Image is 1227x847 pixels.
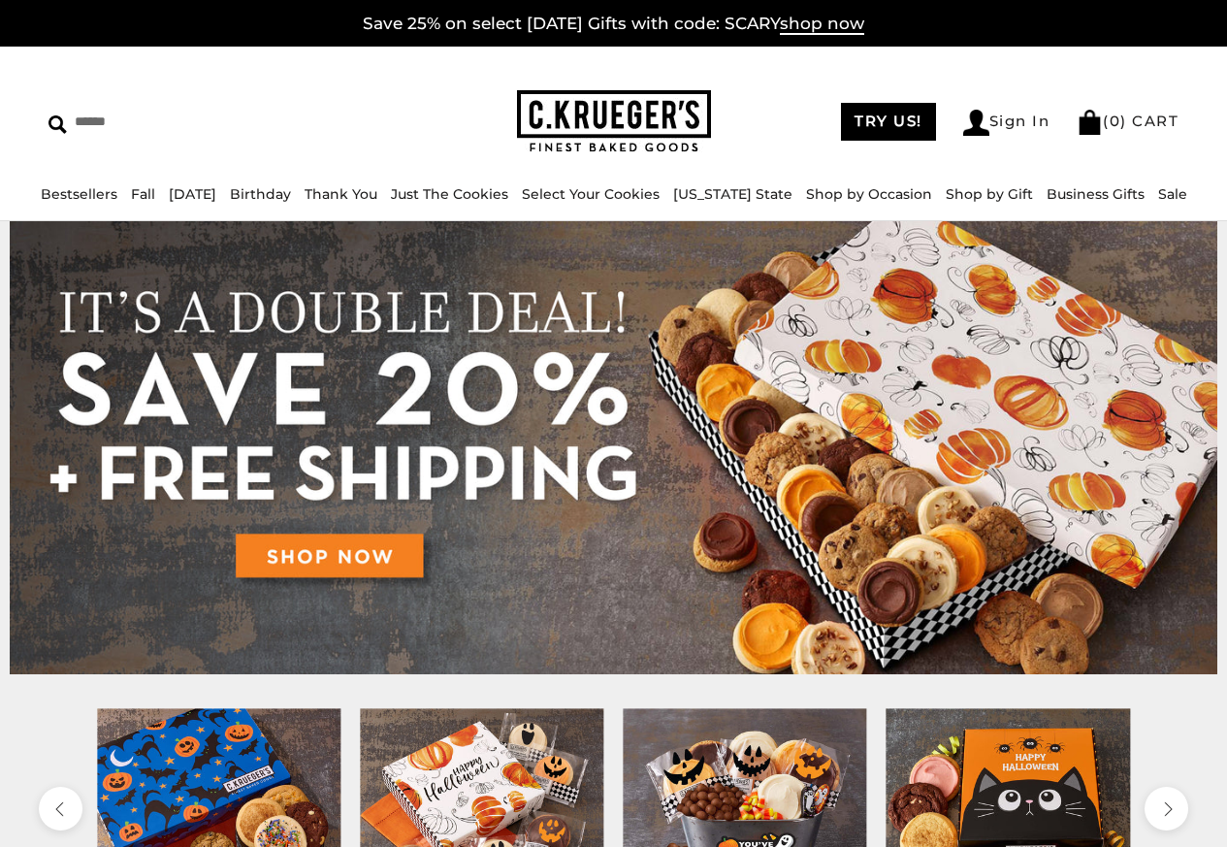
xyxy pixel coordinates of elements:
a: TRY US! [841,103,936,141]
img: C.KRUEGER'S [517,90,711,153]
a: [US_STATE] State [673,185,792,203]
a: Just The Cookies [391,185,508,203]
a: Birthday [230,185,291,203]
a: (0) CART [1077,112,1179,130]
a: Save 25% on select [DATE] Gifts with code: SCARYshop now [363,14,864,35]
a: Select Your Cookies [522,185,660,203]
a: Business Gifts [1047,185,1145,203]
span: shop now [780,14,864,35]
a: Sign In [963,110,1050,136]
a: Shop by Gift [946,185,1033,203]
img: Account [963,110,989,136]
input: Search [48,107,307,137]
img: Search [48,115,67,134]
img: C.Krueger's Special Offer [10,221,1217,674]
a: Shop by Occasion [806,185,932,203]
span: 0 [1110,112,1121,130]
button: next [1145,787,1188,831]
a: [DATE] [169,185,216,203]
a: Sale [1158,185,1187,203]
img: Bag [1077,110,1103,135]
button: previous [39,787,82,831]
a: Fall [131,185,155,203]
a: Thank You [305,185,377,203]
a: Bestsellers [41,185,117,203]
